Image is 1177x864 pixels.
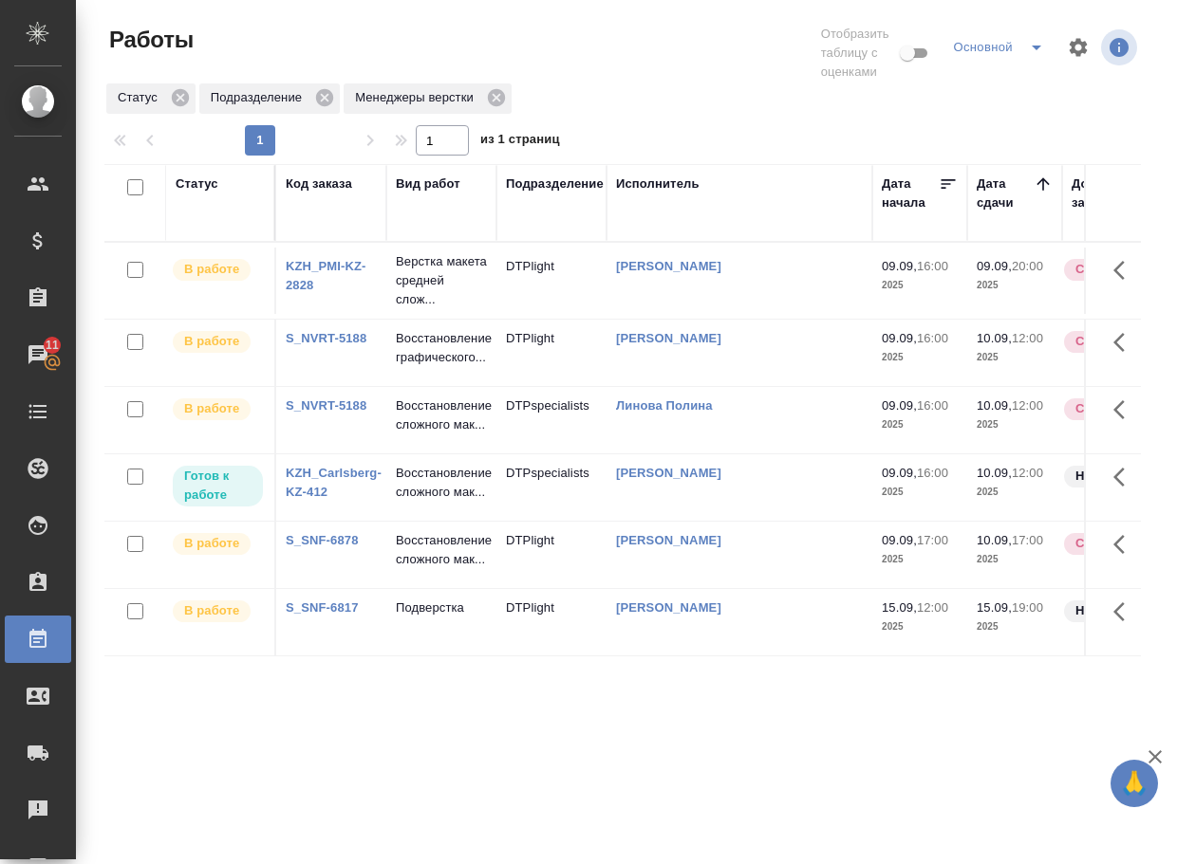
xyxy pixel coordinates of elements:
[882,331,917,345] p: 09.09,
[917,533,948,547] p: 17:00
[917,600,948,615] p: 12:00
[355,88,480,107] p: Менеджеры верстки
[171,329,265,355] div: Исполнитель выполняет работу
[396,396,487,434] p: Восстановление сложного мак...
[506,175,604,193] div: Подразделение
[176,175,218,193] div: Статус
[396,252,487,309] p: Верстка макета средней слож...
[286,600,359,615] a: S_SNF-6817
[977,348,1053,367] p: 2025
[977,466,1012,480] p: 10.09,
[184,467,252,505] p: Готов к работе
[882,466,917,480] p: 09.09,
[917,259,948,273] p: 16:00
[882,600,917,615] p: 15.09,
[1102,387,1148,432] button: Здесь прячутся важные кнопки
[286,533,359,547] a: S_SNF-6878
[1012,398,1043,413] p: 12:00
[1075,260,1132,279] p: Срочный
[1072,175,1171,212] div: Доп. статус заказа
[496,454,607,521] td: DTPspecialists
[106,83,196,114] div: Статус
[496,248,607,314] td: DTPlight
[616,533,721,547] a: [PERSON_NAME]
[184,332,239,351] p: В работе
[616,175,700,193] div: Исполнитель
[396,175,460,193] div: Вид работ
[977,483,1053,502] p: 2025
[211,88,308,107] p: Подразделение
[184,399,239,418] p: В работе
[1102,522,1148,567] button: Здесь прячутся важные кнопки
[882,550,958,569] p: 2025
[171,464,265,508] div: Исполнитель может приступить к работе
[1075,601,1157,620] p: Нормальный
[977,276,1053,295] p: 2025
[1102,454,1148,500] button: Здесь прячутся важные кнопки
[977,415,1053,434] p: 2025
[1102,589,1148,634] button: Здесь прячутся важные кнопки
[104,25,194,55] span: Работы
[171,396,265,422] div: Исполнитель выполняет работу
[286,331,366,345] a: S_NVRT-5188
[882,398,917,413] p: 09.09,
[1075,332,1132,351] p: Срочный
[171,257,265,283] div: Исполнитель выполняет работу
[977,600,1012,615] p: 15.09,
[616,398,713,413] a: Линова Полина
[286,466,382,499] a: KZH_Carlsberg-KZ-412
[286,175,352,193] div: Код заказа
[616,259,721,273] a: [PERSON_NAME]
[1102,248,1148,293] button: Здесь прячутся важные кнопки
[396,598,487,617] p: Подверстка
[1102,320,1148,365] button: Здесь прячутся важные кнопки
[1012,533,1043,547] p: 17:00
[1111,760,1158,807] button: 🙏
[616,600,721,615] a: [PERSON_NAME]
[977,331,1012,345] p: 10.09,
[1075,467,1157,486] p: Нормальный
[286,398,366,413] a: S_NVRT-5188
[1012,466,1043,480] p: 12:00
[1012,331,1043,345] p: 12:00
[1012,259,1043,273] p: 20:00
[184,601,239,620] p: В работе
[1118,763,1150,803] span: 🙏
[171,598,265,624] div: Исполнитель выполняет работу
[496,320,607,386] td: DTPlight
[977,175,1034,212] div: Дата сдачи
[496,387,607,453] td: DTPspecialists
[184,534,239,553] p: В работе
[5,331,71,378] a: 11
[977,617,1053,636] p: 2025
[171,531,265,557] div: Исполнитель выполняет работу
[496,522,607,588] td: DTPlight
[199,83,340,114] div: Подразделение
[977,398,1012,413] p: 10.09,
[882,483,958,502] p: 2025
[34,336,70,355] span: 11
[948,32,1056,63] div: split button
[882,276,958,295] p: 2025
[1075,399,1132,418] p: Срочный
[344,83,512,114] div: Менеджеры верстки
[616,466,721,480] a: [PERSON_NAME]
[480,128,560,156] span: из 1 страниц
[616,331,721,345] a: [PERSON_NAME]
[977,550,1053,569] p: 2025
[882,617,958,636] p: 2025
[882,259,917,273] p: 09.09,
[1075,534,1132,553] p: Срочный
[917,331,948,345] p: 16:00
[118,88,164,107] p: Статус
[396,464,487,502] p: Восстановление сложного мак...
[882,533,917,547] p: 09.09,
[917,398,948,413] p: 16:00
[882,175,939,212] div: Дата начала
[977,259,1012,273] p: 09.09,
[286,259,366,292] a: KZH_PMI-KZ-2828
[917,466,948,480] p: 16:00
[396,329,487,367] p: Восстановление графического...
[977,533,1012,547] p: 10.09,
[882,348,958,367] p: 2025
